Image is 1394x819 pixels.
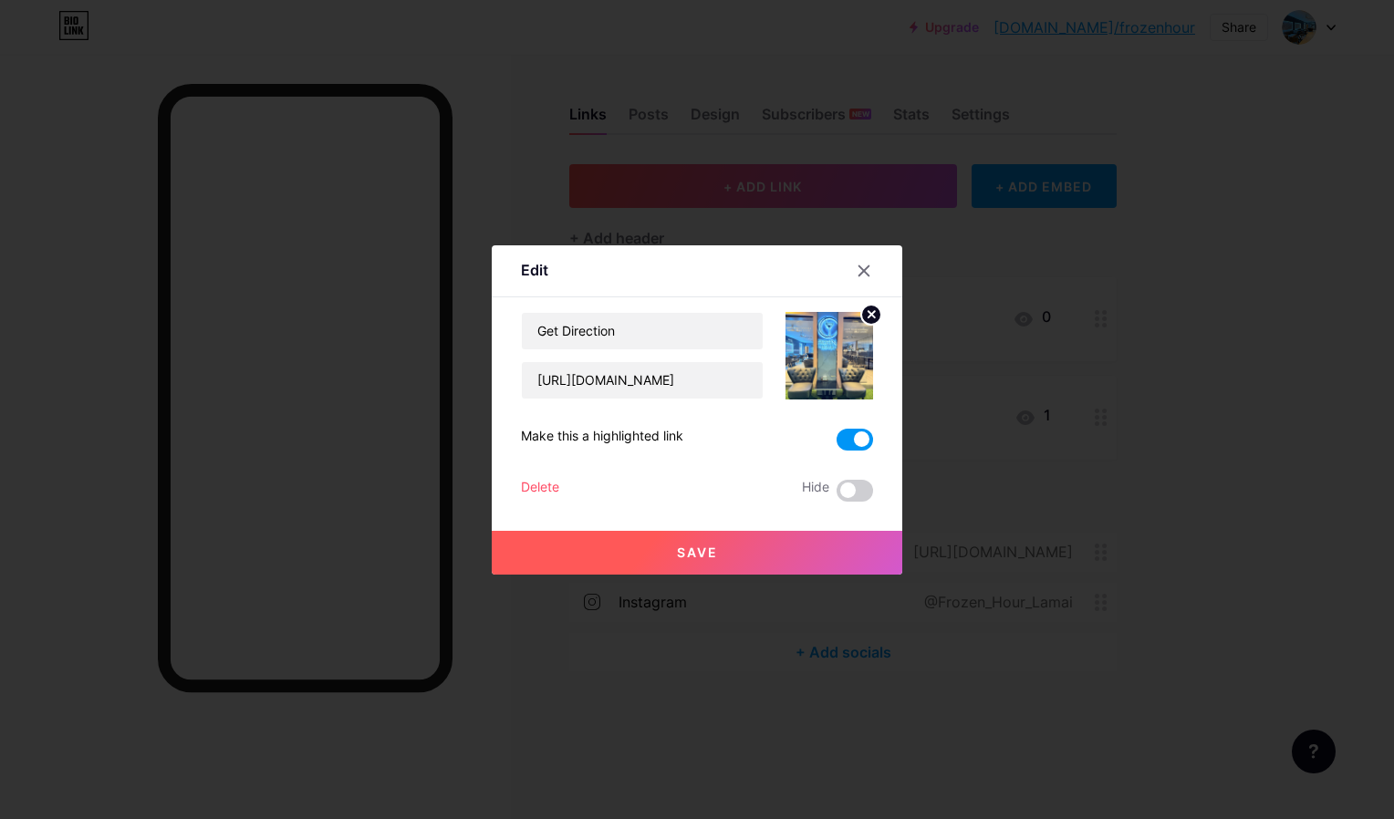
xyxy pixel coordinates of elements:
span: Hide [802,480,829,502]
div: Make this a highlighted link [521,429,683,451]
div: Delete [521,480,559,502]
input: Title [522,313,763,349]
img: link_thumbnail [785,312,873,399]
input: URL [522,362,763,399]
button: Save [492,531,902,575]
span: Save [677,544,718,560]
div: Edit [521,262,548,278]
